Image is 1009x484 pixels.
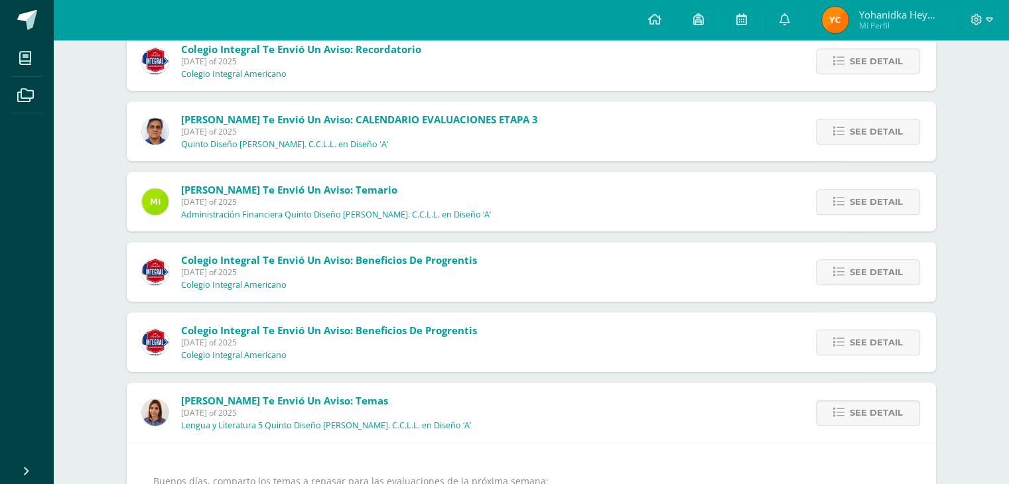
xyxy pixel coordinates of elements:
p: Colegio Integral Americano [181,280,287,290]
span: See detail [850,260,903,284]
span: Colegio Integral te envió un aviso: Beneficios de Progrentis [181,253,477,267]
p: Colegio Integral Americano [181,350,287,361]
p: Administración Financiera Quinto Diseño [PERSON_NAME]. C.C.L.L. en Diseño ‘A’ [181,210,491,220]
span: [DATE] of 2025 [181,407,471,418]
span: Colegio Integral te envió un aviso: Recordatorio [181,42,421,56]
img: eed6c18001710838dd9282a84f8079fa.png [142,399,168,426]
span: Yohanidka Heyaní [858,8,938,21]
img: 3d8ecf278a7f74c562a74fe44b321cd5.png [142,259,168,285]
span: [DATE] of 2025 [181,196,491,208]
span: [DATE] of 2025 [181,126,538,137]
p: Colegio Integral Americano [181,69,287,80]
img: a0f1adff8004b9deeb017fbb85801eb1.png [822,7,848,33]
span: [DATE] of 2025 [181,337,477,348]
span: [DATE] of 2025 [181,56,421,67]
p: Quinto Diseño [PERSON_NAME]. C.C.L.L. en Diseño 'A' [181,139,389,150]
img: 8f4af3fe6ec010f2c87a2f17fab5bf8c.png [142,188,168,215]
span: [DATE] of 2025 [181,267,477,278]
span: See detail [850,330,903,355]
span: [PERSON_NAME] te envió un aviso: CALENDARIO EVALUACIONES ETAPA 3 [181,113,538,126]
p: Lengua y Literatura 5 Quinto Diseño [PERSON_NAME]. C.C.L.L. en Diseño ‘A’ [181,420,471,431]
img: 869655365762450ab720982c099df79d.png [142,118,168,145]
img: 3d8ecf278a7f74c562a74fe44b321cd5.png [142,48,168,74]
span: Mi Perfil [858,20,938,31]
span: See detail [850,119,903,144]
span: See detail [850,49,903,74]
span: [PERSON_NAME] te envió un aviso: temario [181,183,397,196]
span: [PERSON_NAME] te envió un aviso: Temas [181,394,388,407]
span: See detail [850,190,903,214]
span: Colegio Integral te envió un aviso: Beneficios de Progrentis [181,324,477,337]
img: 3d8ecf278a7f74c562a74fe44b321cd5.png [142,329,168,355]
span: See detail [850,400,903,425]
